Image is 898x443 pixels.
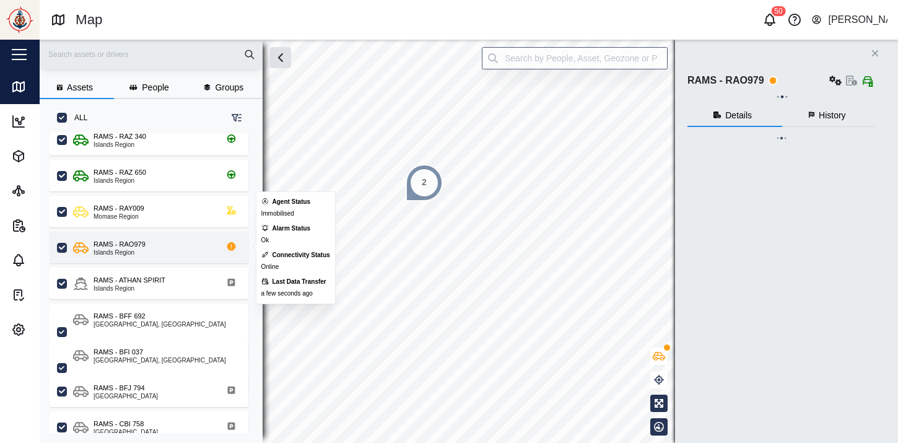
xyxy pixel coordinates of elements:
[261,235,269,245] div: Ok
[261,209,294,219] div: Immobilised
[67,113,87,123] label: ALL
[482,47,668,69] input: Search by People, Asset, Geozone or Place
[422,176,427,190] div: 2
[32,149,68,163] div: Assets
[94,357,226,364] div: [GEOGRAPHIC_DATA], [GEOGRAPHIC_DATA]
[215,83,243,92] span: Groups
[94,286,165,292] div: Islands Region
[94,383,145,393] div: RAMS - BFJ 794
[32,288,64,302] div: Tasks
[272,277,326,287] div: Last Data Transfer
[687,73,764,89] div: RAMS - RAO979
[94,275,165,286] div: RAMS - ATHAN SPIRIT
[261,289,313,299] div: a few seconds ago
[6,6,33,33] img: Main Logo
[272,250,330,260] div: Connectivity Status
[272,197,311,207] div: Agent Status
[771,6,785,16] div: 50
[94,167,146,178] div: RAMS - RAZ 650
[261,262,279,272] div: Online
[32,184,61,198] div: Sites
[94,178,146,184] div: Islands Region
[32,80,59,94] div: Map
[32,115,85,128] div: Dashboard
[94,142,146,148] div: Islands Region
[142,83,169,92] span: People
[94,429,158,436] div: [GEOGRAPHIC_DATA]
[50,133,262,433] div: grid
[272,224,311,234] div: Alarm Status
[47,45,255,64] input: Search assets or drivers
[94,250,146,256] div: Islands Region
[819,111,846,120] span: History
[76,9,103,31] div: Map
[94,347,143,357] div: RAMS - BFI 037
[828,12,887,28] div: [PERSON_NAME]
[40,40,898,443] canvas: Map
[94,322,226,328] div: [GEOGRAPHIC_DATA], [GEOGRAPHIC_DATA]
[32,253,69,267] div: Alarms
[94,239,146,250] div: RAMS - RAO979
[94,203,144,214] div: RAMS - RAY009
[32,323,74,336] div: Settings
[94,419,144,429] div: RAMS - CBI 758
[725,111,752,120] span: Details
[811,11,888,29] button: [PERSON_NAME]
[94,393,158,400] div: [GEOGRAPHIC_DATA]
[94,131,146,142] div: RAMS - RAZ 340
[32,219,72,232] div: Reports
[94,214,144,220] div: Momase Region
[67,83,93,92] span: Assets
[94,311,146,322] div: RAMS - BFF 692
[406,164,443,201] div: Map marker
